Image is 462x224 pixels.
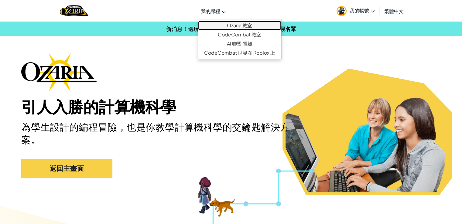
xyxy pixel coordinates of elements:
span: 新消息！邊玩 Roblox 邊學編程！ [166,25,246,32]
a: 繁體中文 [381,3,407,19]
h1: 引人入勝的計算機科學 [21,98,441,117]
a: CodeCombat 世界在 Roblox 上 [198,48,281,57]
a: CodeCombat 教室 [198,30,281,39]
a: 返回主畫面 [21,159,112,178]
span: 我的課程 [201,8,220,14]
img: Ozaria branding logo [21,53,97,92]
a: Ozaria by CodeCombat logo [60,5,88,17]
img: avatar [337,6,347,16]
img: Home [60,5,88,17]
span: 繁體中文 [384,8,404,14]
a: 加入 Beta 等候名單 [249,25,296,32]
a: 我的課程 [198,3,229,19]
a: 我的帳號 [334,1,378,20]
span: 我的帳號 [350,7,375,14]
a: AI 聯盟 電競 [198,39,281,48]
a: Ozaria 教室 [198,21,281,30]
h2: 為學生設計的編程冒險，也是你教學計算機科學的交鑰匙解決方案。 [21,121,302,147]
